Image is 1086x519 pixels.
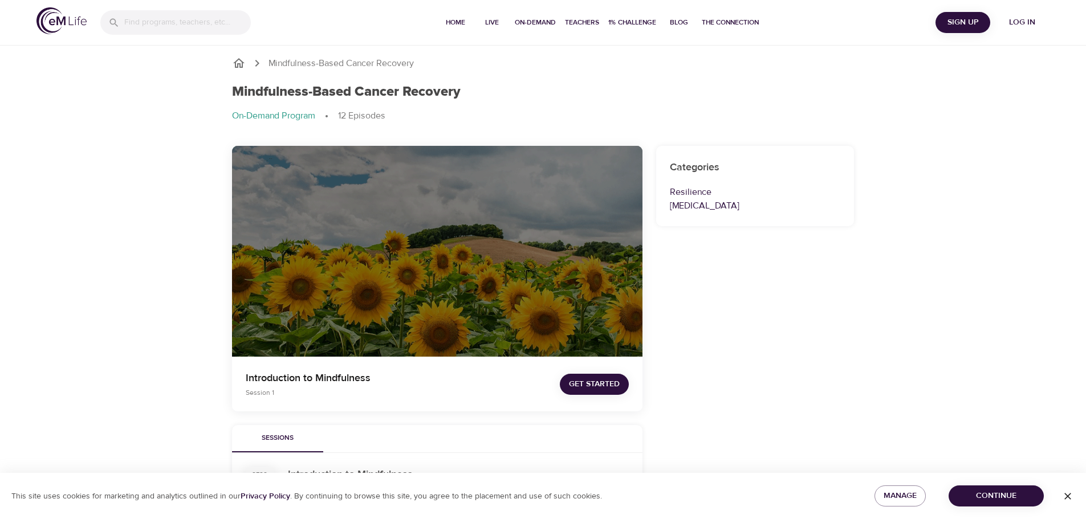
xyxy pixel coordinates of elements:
[442,17,469,28] span: Home
[478,17,506,28] span: Live
[252,471,267,480] div: Sess
[670,160,841,176] h6: Categories
[239,432,316,444] span: Sessions
[288,467,413,483] h6: Introduction to Mindfulness
[232,84,461,100] h1: Mindfulness-Based Cancer Recovery
[670,185,841,199] p: Resilience
[940,15,986,30] span: Sign Up
[560,374,629,395] button: Get Started
[246,387,530,398] p: Session 1
[999,15,1045,30] span: Log in
[608,17,656,28] span: 1% Challenge
[665,17,693,28] span: Blog
[702,17,759,28] span: The Connection
[949,485,1044,506] button: Continue
[338,109,385,122] p: 12 Episodes
[232,109,855,123] nav: breadcrumb
[232,109,315,122] p: On-Demand Program
[875,485,926,506] button: Manage
[36,7,87,34] img: logo
[995,12,1050,33] button: Log in
[241,491,290,501] a: Privacy Policy
[515,17,556,28] span: On-Demand
[569,377,620,391] span: Get Started
[269,57,414,70] p: Mindfulness-Based Cancer Recovery
[958,489,1035,503] span: Continue
[246,370,530,386] p: Introduction to Mindfulness
[935,12,990,33] button: Sign Up
[884,489,917,503] span: Manage
[232,56,855,70] nav: breadcrumb
[124,10,251,35] input: Find programs, teachers, etc...
[670,199,841,212] p: [MEDICAL_DATA]
[565,17,599,28] span: Teachers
